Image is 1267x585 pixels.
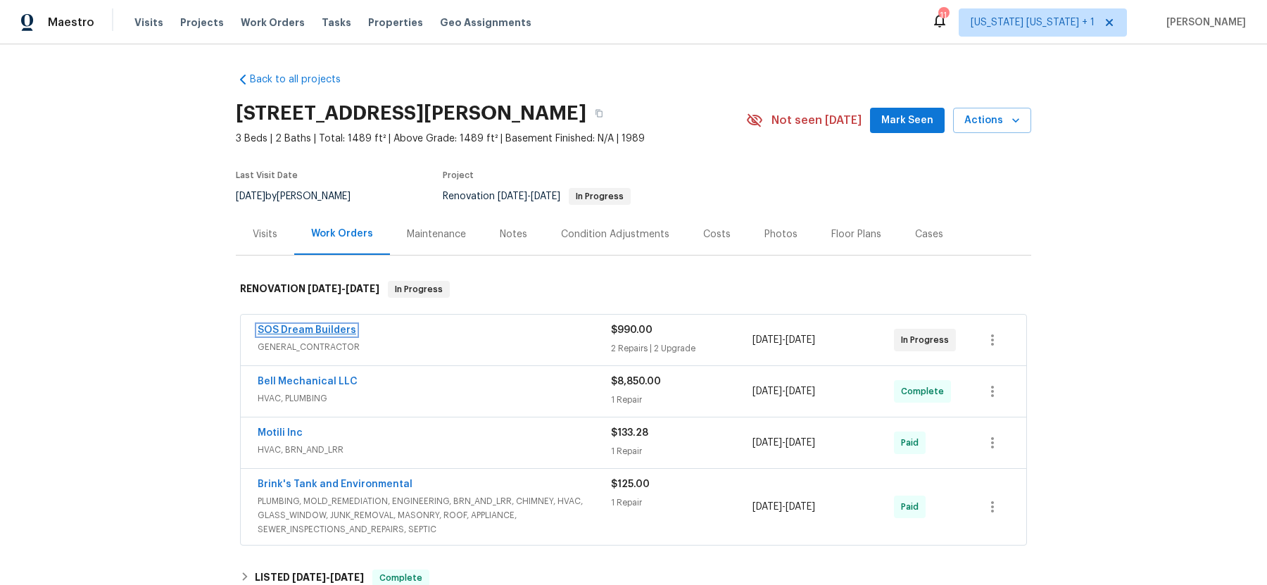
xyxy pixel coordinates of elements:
[440,15,531,30] span: Geo Assignments
[786,438,815,448] span: [DATE]
[971,15,1095,30] span: [US_STATE] [US_STATE] + 1
[901,500,924,514] span: Paid
[500,227,527,241] div: Notes
[258,391,611,405] span: HVAC, PLUMBING
[258,479,412,489] a: Brink's Tank and Environmental
[611,428,648,438] span: $133.28
[292,572,326,582] span: [DATE]
[236,73,371,87] a: Back to all projects
[236,106,586,120] h2: [STREET_ADDRESS][PERSON_NAME]
[1161,15,1246,30] span: [PERSON_NAME]
[258,494,611,536] span: PLUMBING, MOLD_REMEDIATION, ENGINEERING, BRN_AND_LRR, CHIMNEY, HVAC, GLASS_WINDOW, JUNK_REMOVAL, ...
[586,101,612,126] button: Copy Address
[308,284,379,294] span: -
[764,227,798,241] div: Photos
[611,444,752,458] div: 1 Repair
[531,191,560,201] span: [DATE]
[752,500,815,514] span: -
[831,227,881,241] div: Floor Plans
[236,188,367,205] div: by [PERSON_NAME]
[901,384,950,398] span: Complete
[703,227,731,241] div: Costs
[311,227,373,241] div: Work Orders
[611,479,650,489] span: $125.00
[752,335,782,345] span: [DATE]
[253,227,277,241] div: Visits
[964,112,1020,130] span: Actions
[389,282,448,296] span: In Progress
[938,8,948,23] div: 11
[443,171,474,180] span: Project
[752,386,782,396] span: [DATE]
[752,438,782,448] span: [DATE]
[322,18,351,27] span: Tasks
[786,386,815,396] span: [DATE]
[48,15,94,30] span: Maestro
[752,436,815,450] span: -
[258,377,358,386] a: Bell Mechanical LLC
[611,393,752,407] div: 1 Repair
[236,171,298,180] span: Last Visit Date
[901,333,954,347] span: In Progress
[901,436,924,450] span: Paid
[368,15,423,30] span: Properties
[236,132,746,146] span: 3 Beds | 2 Baths | Total: 1489 ft² | Above Grade: 1489 ft² | Basement Finished: N/A | 1989
[752,502,782,512] span: [DATE]
[407,227,466,241] div: Maintenance
[241,15,305,30] span: Work Orders
[498,191,527,201] span: [DATE]
[786,335,815,345] span: [DATE]
[561,227,669,241] div: Condition Adjustments
[443,191,631,201] span: Renovation
[771,113,862,127] span: Not seen [DATE]
[953,108,1031,134] button: Actions
[752,384,815,398] span: -
[611,341,752,356] div: 2 Repairs | 2 Upgrade
[881,112,933,130] span: Mark Seen
[258,428,303,438] a: Motili Inc
[330,572,364,582] span: [DATE]
[258,325,356,335] a: SOS Dream Builders
[870,108,945,134] button: Mark Seen
[915,227,943,241] div: Cases
[308,284,341,294] span: [DATE]
[180,15,224,30] span: Projects
[236,191,265,201] span: [DATE]
[611,496,752,510] div: 1 Repair
[258,340,611,354] span: GENERAL_CONTRACTOR
[498,191,560,201] span: -
[236,267,1031,312] div: RENOVATION [DATE]-[DATE]In Progress
[786,502,815,512] span: [DATE]
[374,571,428,585] span: Complete
[611,325,653,335] span: $990.00
[752,333,815,347] span: -
[611,377,661,386] span: $8,850.00
[240,281,379,298] h6: RENOVATION
[292,572,364,582] span: -
[134,15,163,30] span: Visits
[570,192,629,201] span: In Progress
[346,284,379,294] span: [DATE]
[258,443,611,457] span: HVAC, BRN_AND_LRR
